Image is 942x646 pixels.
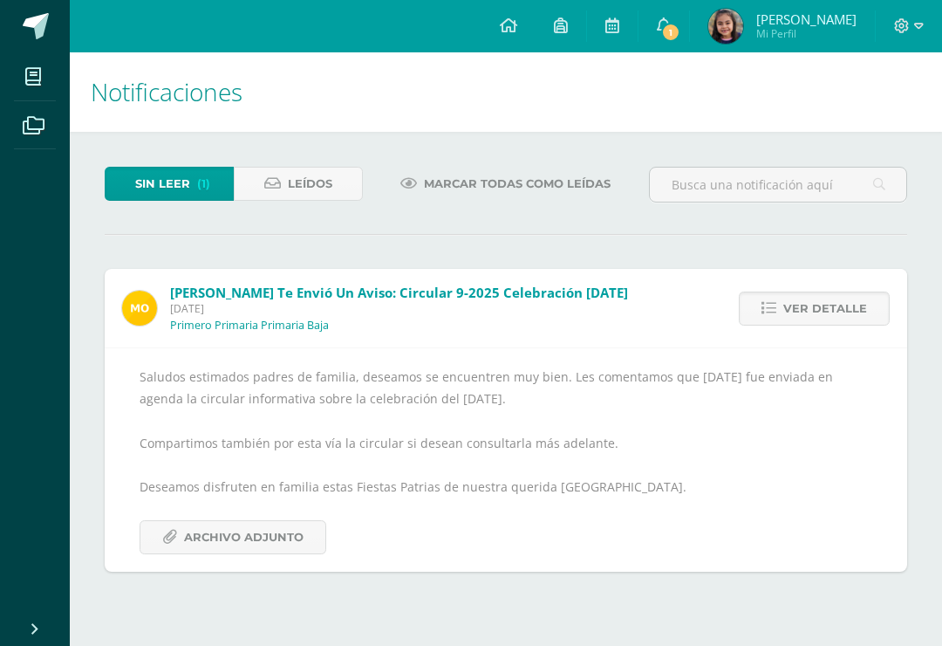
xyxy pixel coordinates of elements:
[170,284,628,301] span: [PERSON_NAME] te envió un aviso: Circular 9-2025 Celebración [DATE]
[91,75,242,108] span: Notificaciones
[197,168,210,200] span: (1)
[122,291,157,326] img: 4679c9c19acd2f2425bfd4ab82824cc9.png
[756,26,857,41] span: Mi Perfil
[140,520,326,554] a: Archivo Adjunto
[650,168,906,202] input: Busca una notificación aquí
[288,168,332,200] span: Leídos
[234,167,363,201] a: Leídos
[424,168,611,200] span: Marcar todas como leídas
[783,292,867,325] span: Ver detalle
[184,521,304,553] span: Archivo Adjunto
[135,168,190,200] span: Sin leer
[170,319,329,333] p: Primero Primaria Primaria Baja
[140,366,872,553] div: Saludos estimados padres de familia, deseamos se encuentren muy bien. Les comentamos que [DATE] f...
[170,301,628,316] span: [DATE]
[708,9,743,44] img: c775add7dc6792c23dd87ebccd1d30af.png
[661,23,680,42] span: 1
[756,10,857,28] span: [PERSON_NAME]
[105,167,234,201] a: Sin leer(1)
[379,167,632,201] a: Marcar todas como leídas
